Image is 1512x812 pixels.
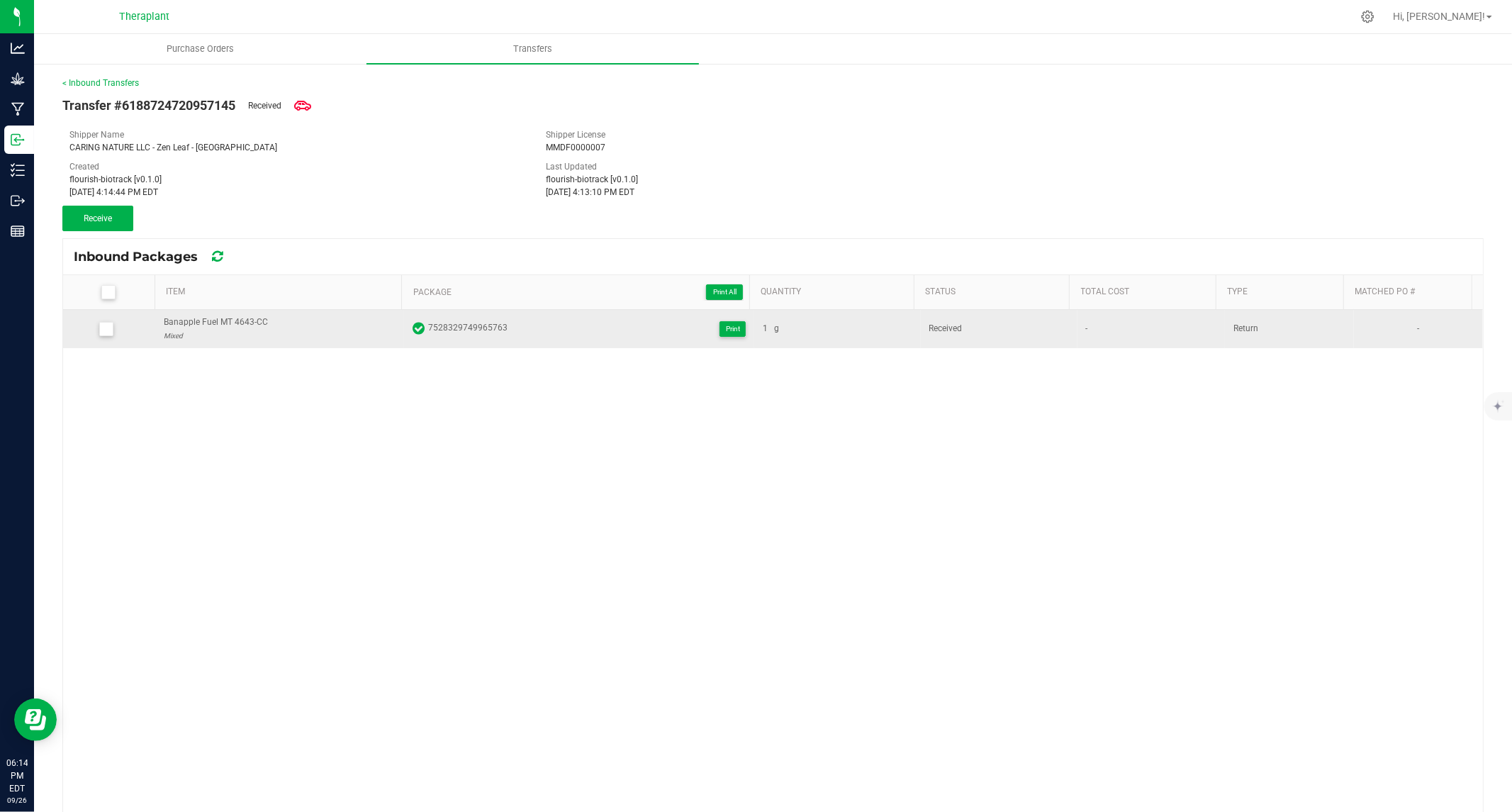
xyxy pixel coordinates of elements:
[706,284,743,300] button: Print All
[164,316,268,329] div: Banapple Fuel MT 4643-CC
[1227,287,1338,298] a: TypeSortable
[1355,287,1467,298] a: Matched PO #Sortable
[774,322,779,335] span: g
[494,43,571,55] span: Transfers
[69,162,99,172] span: Created
[1393,11,1485,22] span: Hi, [PERSON_NAME]!
[164,329,268,343] div: Mixed
[62,206,140,231] submit-button: Receive inventory against this transfer
[120,11,170,23] span: Theraplant
[6,795,28,806] p: 09/26
[546,173,1001,186] div: flourish-biotrack [v0.1.0]
[248,99,281,112] span: Received
[925,287,1064,298] a: StatusSortable
[719,321,746,337] button: Print
[69,141,525,154] div: CARING NATURE LLC - Zen Leaf - [GEOGRAPHIC_DATA]
[546,186,1001,199] div: [DATE] 4:13:10 PM EDT
[34,34,366,64] a: Purchase Orders
[62,96,235,115] span: Transfer #6188724720957145
[11,194,25,208] inline-svg: Outbound
[6,757,28,795] p: 06:14 PM EDT
[413,284,744,301] a: PackagePrint AllSortable
[713,288,737,296] span: Print All
[929,323,963,333] span: Received
[1359,10,1377,23] div: Manage settings
[761,287,909,298] a: QuantitySortable
[11,41,25,55] inline-svg: Analytics
[1362,322,1474,335] div: -
[413,320,425,337] span: In Sync
[14,699,57,741] iframe: Resource center
[366,34,699,64] a: Transfers
[84,213,112,223] span: Receive
[69,186,525,199] div: [DATE] 4:14:44 PM EDT
[69,130,124,140] span: Shipper Name
[69,173,525,186] div: flourish-biotrack [v0.1.0]
[62,206,133,231] button: Receive
[726,325,740,333] span: Print
[413,284,744,301] span: Package
[11,102,25,116] inline-svg: Manufacturing
[147,43,253,55] span: Purchase Orders
[428,321,508,335] span: 7528329749965763
[11,163,25,177] inline-svg: Inventory
[11,224,25,238] inline-svg: Reports
[11,72,25,86] inline-svg: Grow
[546,141,1001,154] div: MMDF0000007
[11,133,25,147] inline-svg: Inbound
[1233,323,1258,333] span: Return
[546,130,605,140] span: Shipper License
[74,245,247,269] div: Inbound Packages
[1081,287,1211,298] a: Total CostSortable
[763,322,768,335] span: 1
[166,287,396,298] a: ItemSortable
[62,78,139,88] a: < Inbound Transfers
[1077,310,1225,348] td: -
[546,162,597,172] span: Last Updated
